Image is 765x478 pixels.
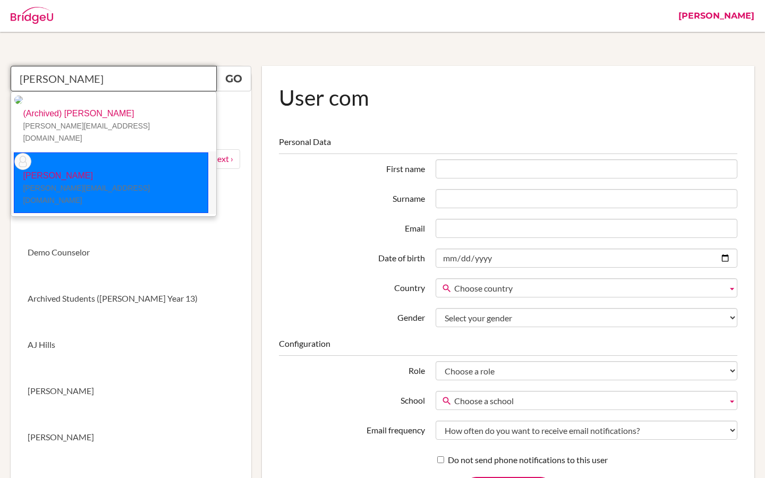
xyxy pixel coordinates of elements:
span: Choose a school [454,391,723,411]
label: First name [274,159,430,175]
input: Do not send phone notifications to this user [437,456,444,463]
a: New User [11,91,251,138]
label: Email frequency [274,421,430,437]
a: next [204,149,240,169]
span: Choose country [454,279,723,298]
input: Quicksearch user [11,66,217,91]
a: [PERSON_NAME] [11,368,251,414]
label: Email [274,219,430,235]
h1: User com [279,83,737,112]
label: Surname [274,189,430,205]
a: [PERSON_NAME] [11,414,251,460]
label: Date of birth [274,249,430,264]
a: Archived Students ([PERSON_NAME] Year 13) [11,276,251,322]
img: thumb_Cynthia_Photo.jpg [14,96,23,104]
img: thumb_default-9baad8e6c595f6d87dbccf3bc005204999cb094ff98a76d4c88bb8097aa52fd3.png [14,153,31,170]
small: [PERSON_NAME][EMAIL_ADDRESS][DOMAIN_NAME] [23,122,150,142]
img: Bridge-U [11,7,53,24]
label: Role [274,361,430,377]
p: (Archived) [PERSON_NAME] [14,108,208,144]
small: [PERSON_NAME][EMAIL_ADDRESS][DOMAIN_NAME] [23,184,150,204]
p: [PERSON_NAME] [14,170,208,207]
label: Country [274,278,430,294]
a: AJ Hills [11,322,251,368]
a: Demo Counselor [11,229,251,276]
label: School [274,391,430,407]
legend: Personal Data [279,136,737,154]
label: Gender [274,308,430,324]
legend: Configuration [279,338,737,356]
label: Do not send phone notifications to this user [437,454,608,466]
a: Go [216,66,251,91]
